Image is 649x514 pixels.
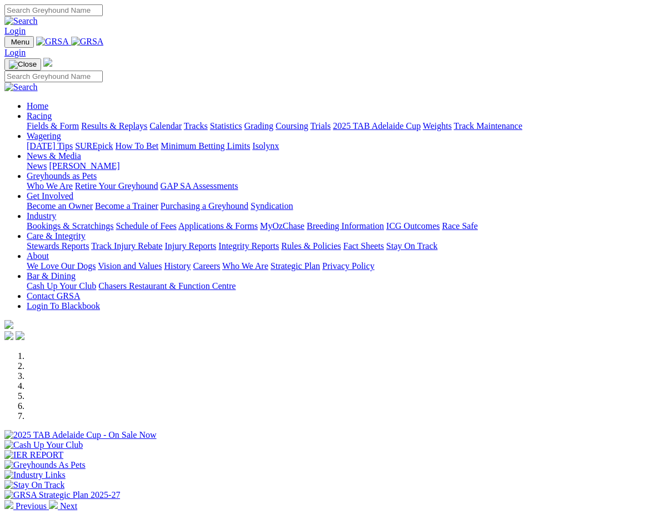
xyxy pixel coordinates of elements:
[75,181,158,191] a: Retire Your Greyhound
[27,131,61,141] a: Wagering
[184,121,208,131] a: Tracks
[4,331,13,340] img: facebook.svg
[36,37,69,47] img: GRSA
[27,211,56,221] a: Industry
[4,500,13,509] img: chevron-left-pager-white.svg
[49,161,119,171] a: [PERSON_NAME]
[27,241,645,251] div: Care & Integrity
[4,82,38,92] img: Search
[11,38,29,46] span: Menu
[251,201,293,211] a: Syndication
[4,36,34,48] button: Toggle navigation
[161,141,250,151] a: Minimum Betting Limits
[4,48,26,57] a: Login
[75,141,113,151] a: SUREpick
[4,71,103,82] input: Search
[218,241,279,251] a: Integrity Reports
[4,460,86,470] img: Greyhounds As Pets
[149,121,182,131] a: Calendar
[49,501,77,511] a: Next
[178,221,258,231] a: Applications & Forms
[27,281,96,291] a: Cash Up Your Club
[71,37,104,47] img: GRSA
[27,201,93,211] a: Become an Owner
[164,241,216,251] a: Injury Reports
[307,221,384,231] a: Breeding Information
[27,231,86,241] a: Care & Integrity
[161,181,238,191] a: GAP SA Assessments
[4,320,13,329] img: logo-grsa-white.png
[4,450,63,460] img: IER REPORT
[4,430,157,440] img: 2025 TAB Adelaide Cup - On Sale Now
[4,501,49,511] a: Previous
[4,440,83,450] img: Cash Up Your Club
[161,201,248,211] a: Purchasing a Greyhound
[27,161,645,171] div: News & Media
[322,261,375,271] a: Privacy Policy
[4,26,26,36] a: Login
[27,191,73,201] a: Get Involved
[386,241,437,251] a: Stay On Track
[343,241,384,251] a: Fact Sheets
[60,501,77,511] span: Next
[271,261,320,271] a: Strategic Plan
[244,121,273,131] a: Grading
[27,151,81,161] a: News & Media
[386,221,440,231] a: ICG Outcomes
[27,171,97,181] a: Greyhounds as Pets
[43,58,52,67] img: logo-grsa-white.png
[9,60,37,69] img: Close
[222,261,268,271] a: Who We Are
[454,121,522,131] a: Track Maintenance
[423,121,452,131] a: Weights
[27,261,96,271] a: We Love Our Dogs
[116,141,159,151] a: How To Bet
[281,241,341,251] a: Rules & Policies
[252,141,279,151] a: Isolynx
[49,500,58,509] img: chevron-right-pager-white.svg
[27,181,73,191] a: Who We Are
[276,121,308,131] a: Coursing
[116,221,176,231] a: Schedule of Fees
[27,241,89,251] a: Stewards Reports
[4,4,103,16] input: Search
[27,141,645,151] div: Wagering
[27,161,47,171] a: News
[4,480,64,490] img: Stay On Track
[27,221,113,231] a: Bookings & Scratchings
[27,181,645,191] div: Greyhounds as Pets
[95,201,158,211] a: Become a Trainer
[27,121,645,131] div: Racing
[333,121,421,131] a: 2025 TAB Adelaide Cup
[27,101,48,111] a: Home
[442,221,477,231] a: Race Safe
[27,201,645,211] div: Get Involved
[91,241,162,251] a: Track Injury Rebate
[260,221,304,231] a: MyOzChase
[27,221,645,231] div: Industry
[16,331,24,340] img: twitter.svg
[98,261,162,271] a: Vision and Values
[4,490,120,500] img: GRSA Strategic Plan 2025-27
[27,301,100,311] a: Login To Blackbook
[193,261,220,271] a: Careers
[81,121,147,131] a: Results & Replays
[310,121,331,131] a: Trials
[4,470,66,480] img: Industry Links
[4,16,38,26] img: Search
[98,281,236,291] a: Chasers Restaurant & Function Centre
[27,121,79,131] a: Fields & Form
[164,261,191,271] a: History
[4,58,41,71] button: Toggle navigation
[27,291,80,301] a: Contact GRSA
[27,271,76,281] a: Bar & Dining
[27,251,49,261] a: About
[16,501,47,511] span: Previous
[27,261,645,271] div: About
[27,281,645,291] div: Bar & Dining
[27,141,73,151] a: [DATE] Tips
[210,121,242,131] a: Statistics
[27,111,52,121] a: Racing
